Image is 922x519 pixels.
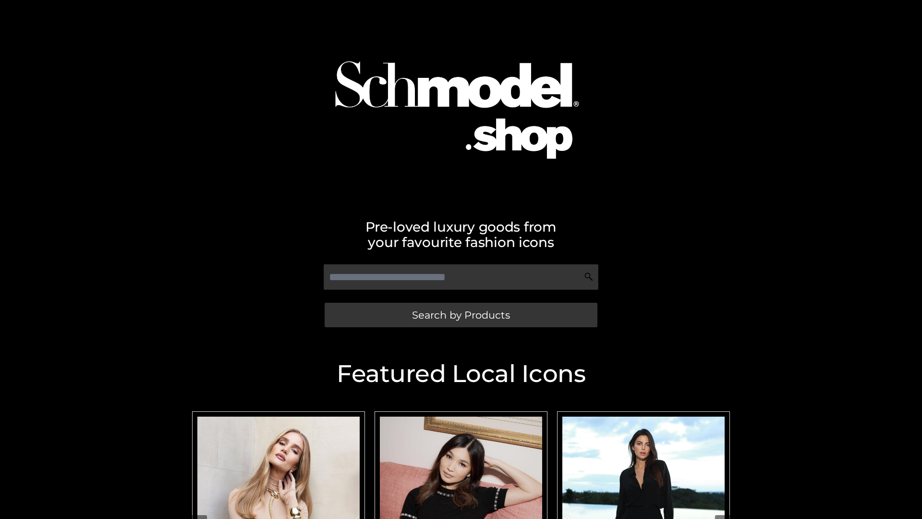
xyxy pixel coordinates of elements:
a: Search by Products [325,303,597,327]
img: Search Icon [584,272,594,282]
span: Search by Products [412,310,510,320]
h2: Featured Local Icons​ [187,362,735,386]
h2: Pre-loved luxury goods from your favourite fashion icons [187,219,735,250]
